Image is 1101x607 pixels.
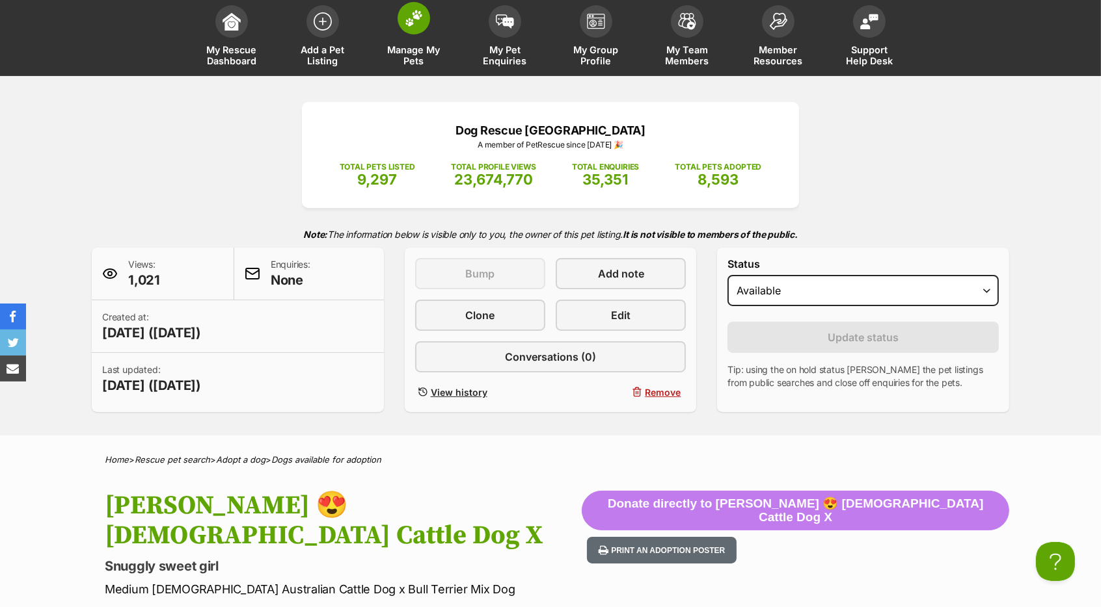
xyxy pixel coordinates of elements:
[128,258,160,289] p: Views:
[415,258,545,289] button: Bump
[623,229,798,240] strong: It is not visible to members of the public.
[454,171,533,188] span: 23,674,770
[582,491,1009,531] button: Donate directly to [PERSON_NAME] 😍 [DEMOGRAPHIC_DATA] Cattle Dog X
[105,580,582,598] p: Medium [DEMOGRAPHIC_DATA] Australian Cattle Dog x Bull Terrier Mix Dog
[102,324,201,342] span: [DATE] ([DATE])
[105,454,129,465] a: Home
[431,385,487,399] span: View history
[727,258,999,270] label: Status
[658,44,716,66] span: My Team Members
[415,383,545,402] a: View history
[769,12,787,30] img: member-resources-icon-8e73f808a243e03378d46382f2149f9095a855e16c252ad45f914b54edf8863c.svg
[340,161,415,173] p: TOTAL PETS LISTED
[128,271,160,289] span: 1,021
[598,266,644,281] span: Add note
[496,14,514,29] img: pet-enquiries-icon-7e3ad2cf08bfb03b45e93fb7055b45f3efa6380592205ae92323e6603595dc1f.svg
[572,161,639,173] p: TOTAL ENQUIRIES
[556,258,686,289] a: Add note
[415,341,686,372] a: Conversations (0)
[587,537,737,563] button: Print an adoption poster
[72,455,1029,465] div: > > >
[583,171,629,188] span: 35,351
[727,322,999,353] button: Update status
[92,221,1009,248] p: The information below is visible only to you, the owner of this pet listing.
[271,258,310,289] p: Enquiries:
[567,44,625,66] span: My Group Profile
[321,122,780,139] p: Dog Rescue [GEOGRAPHIC_DATA]
[321,139,780,151] p: A member of PetRescue since [DATE] 🎉
[678,13,696,30] img: team-members-icon-5396bd8760b3fe7c0b43da4ab00e1e3bb1a5d9ba89233759b79545d2d3fc5d0d.svg
[202,44,261,66] span: My Rescue Dashboard
[102,376,201,394] span: [DATE] ([DATE])
[828,329,899,345] span: Update status
[465,307,495,323] span: Clone
[357,171,397,188] span: 9,297
[105,557,582,575] p: Snuggly sweet girl
[405,10,423,27] img: manage-my-pets-icon-02211641906a0b7f246fdf0571729dbe1e7629f14944591b6c1af311fb30b64b.svg
[698,171,739,188] span: 8,593
[465,266,495,281] span: Bump
[840,44,899,66] span: Support Help Desk
[645,385,681,399] span: Remove
[556,300,686,331] a: Edit
[611,307,631,323] span: Edit
[587,14,605,29] img: group-profile-icon-3fa3cf56718a62981997c0bc7e787c4b2cf8bcc04b72c1350f741eb67cf2f40e.svg
[476,44,534,66] span: My Pet Enquiries
[102,311,201,342] p: Created at:
[271,454,381,465] a: Dogs available for adoption
[314,12,332,31] img: add-pet-listing-icon-0afa8454b4691262ce3f59096e99ab1cd57d4a30225e0717b998d2c9b9846f56.svg
[415,300,545,331] a: Clone
[1036,542,1075,581] iframe: Help Scout Beacon - Open
[556,383,686,402] button: Remove
[451,161,536,173] p: TOTAL PROFILE VIEWS
[135,454,210,465] a: Rescue pet search
[216,454,265,465] a: Adopt a dog
[303,229,327,240] strong: Note:
[293,44,352,66] span: Add a Pet Listing
[105,491,582,550] h1: [PERSON_NAME] 😍 [DEMOGRAPHIC_DATA] Cattle Dog X
[727,363,999,389] p: Tip: using the on hold status [PERSON_NAME] the pet listings from public searches and close off e...
[505,349,596,365] span: Conversations (0)
[102,363,201,394] p: Last updated:
[675,161,761,173] p: TOTAL PETS ADOPTED
[749,44,808,66] span: Member Resources
[223,12,241,31] img: dashboard-icon-eb2f2d2d3e046f16d808141f083e7271f6b2e854fb5c12c21221c1fb7104beca.svg
[860,14,878,29] img: help-desk-icon-fdf02630f3aa405de69fd3d07c3f3aa587a6932b1a1747fa1d2bba05be0121f9.svg
[271,271,310,289] span: None
[385,44,443,66] span: Manage My Pets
